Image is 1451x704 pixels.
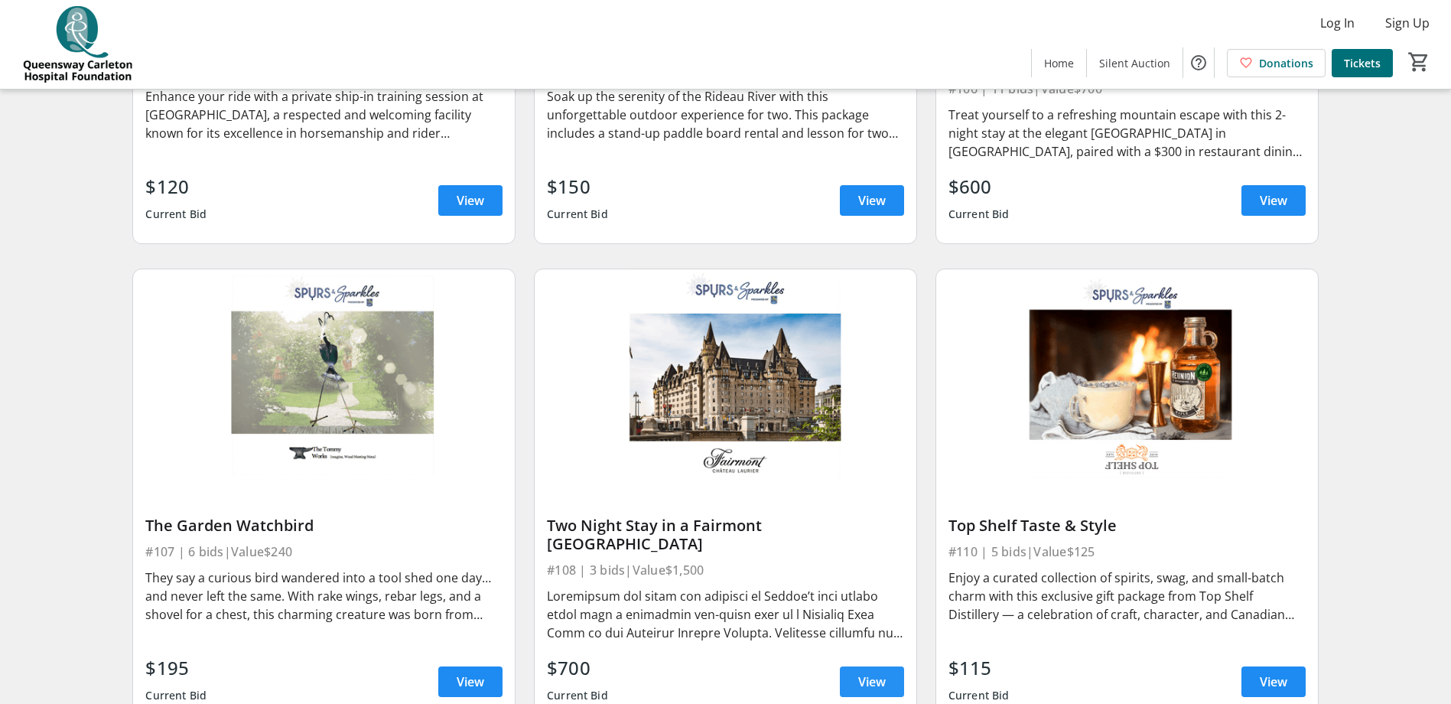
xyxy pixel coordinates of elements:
[145,541,503,562] div: #107 | 6 bids | Value $240
[547,87,904,142] div: Soak up the serenity of the Rideau River with this unforgettable outdoor experience for two. This...
[1227,49,1326,77] a: Donations
[948,654,1010,682] div: $115
[547,559,904,581] div: #108 | 3 bids | Value $1,500
[948,569,1306,624] div: Enjoy a curated collection of spirits, swag, and small-batch charm with this exclusive gift packa...
[547,173,608,200] div: $150
[1332,49,1393,77] a: Tickets
[1259,55,1313,71] span: Donations
[9,6,145,83] img: QCH Foundation's Logo
[858,673,886,691] span: View
[840,667,904,697] a: View
[948,173,1010,200] div: $600
[547,587,904,642] div: Loremipsum dol sitam con adipisci el Seddoe’t inci utlabo etdol magn a enimadmin ven-quisn exer u...
[145,517,503,535] div: The Garden Watchbird
[1320,14,1355,32] span: Log In
[1044,55,1074,71] span: Home
[145,87,503,142] div: Enhance your ride with a private ship-in training session at [GEOGRAPHIC_DATA], a respected and w...
[535,269,916,484] img: Two Night Stay in a Fairmont Chateau Laurier Gold Room
[457,191,484,210] span: View
[948,517,1306,535] div: Top Shelf Taste & Style
[1241,667,1306,697] a: View
[948,541,1306,562] div: #110 | 5 bids | Value $125
[1099,55,1170,71] span: Silent Auction
[133,269,515,484] img: The Garden Watchbird
[145,654,207,682] div: $195
[145,200,207,228] div: Current Bid
[547,654,608,682] div: $700
[1183,47,1214,78] button: Help
[547,517,904,553] div: Two Night Stay in a Fairmont [GEOGRAPHIC_DATA]
[1260,673,1287,691] span: View
[145,173,207,200] div: $120
[1344,55,1381,71] span: Tickets
[438,185,503,216] a: View
[948,200,1010,228] div: Current Bid
[1032,49,1086,77] a: Home
[1308,11,1367,35] button: Log In
[438,667,503,697] a: View
[1373,11,1442,35] button: Sign Up
[936,269,1318,484] img: Top Shelf Taste & Style
[457,673,484,691] span: View
[840,185,904,216] a: View
[1260,191,1287,210] span: View
[1241,185,1306,216] a: View
[1405,48,1433,76] button: Cart
[145,569,503,624] div: They say a curious bird wandered into a tool shed one day… and never left the same. With rake win...
[547,200,608,228] div: Current Bid
[1385,14,1430,32] span: Sign Up
[858,191,886,210] span: View
[948,106,1306,161] div: Treat yourself to a refreshing mountain escape with this 2-night stay at the elegant [GEOGRAPHIC_...
[1087,49,1183,77] a: Silent Auction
